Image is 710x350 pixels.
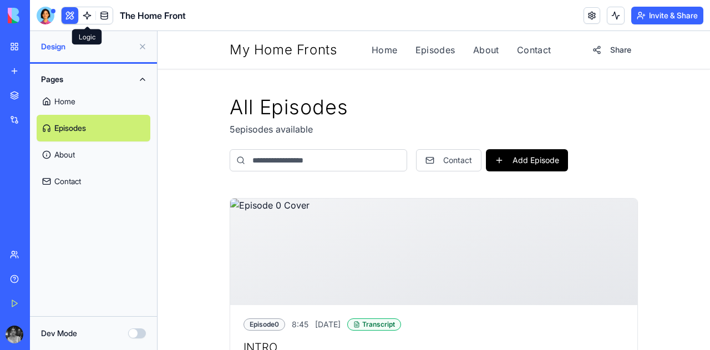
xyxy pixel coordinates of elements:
label: Dev Mode [41,328,77,339]
span: Design [41,41,134,52]
span: 8:45 [134,288,151,299]
a: Home [37,88,150,115]
div: Logic [72,29,102,45]
h3: INTRO [86,308,466,324]
div: Episode 0 [86,287,128,300]
img: Episode 0 Cover [73,168,480,274]
a: Contact [359,12,394,26]
a: Contact [37,168,150,195]
img: logo [8,8,77,23]
a: Episodes [37,115,150,141]
a: About [37,141,150,168]
button: Contact [258,118,324,140]
span: Share [453,13,474,24]
a: Home [214,12,240,26]
button: Add Episode [328,118,410,140]
button: Pages [37,70,150,88]
h1: All Episodes [72,65,191,87]
span: [DATE] [158,288,183,299]
button: Share [428,9,480,29]
span: The Home Front [120,9,186,22]
a: My Home Fronts [72,10,179,28]
a: Episodes [258,12,298,26]
div: Transcript [190,287,244,300]
img: ACg8ocJpo7-6uNqbL2O6o9AdRcTI_wCXeWsoHdL_BBIaBlFxyFzsYWgr=s96-c [6,326,23,343]
button: Invite & Share [631,7,703,24]
a: About [316,12,342,26]
p: 5 episodes available [72,92,191,105]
